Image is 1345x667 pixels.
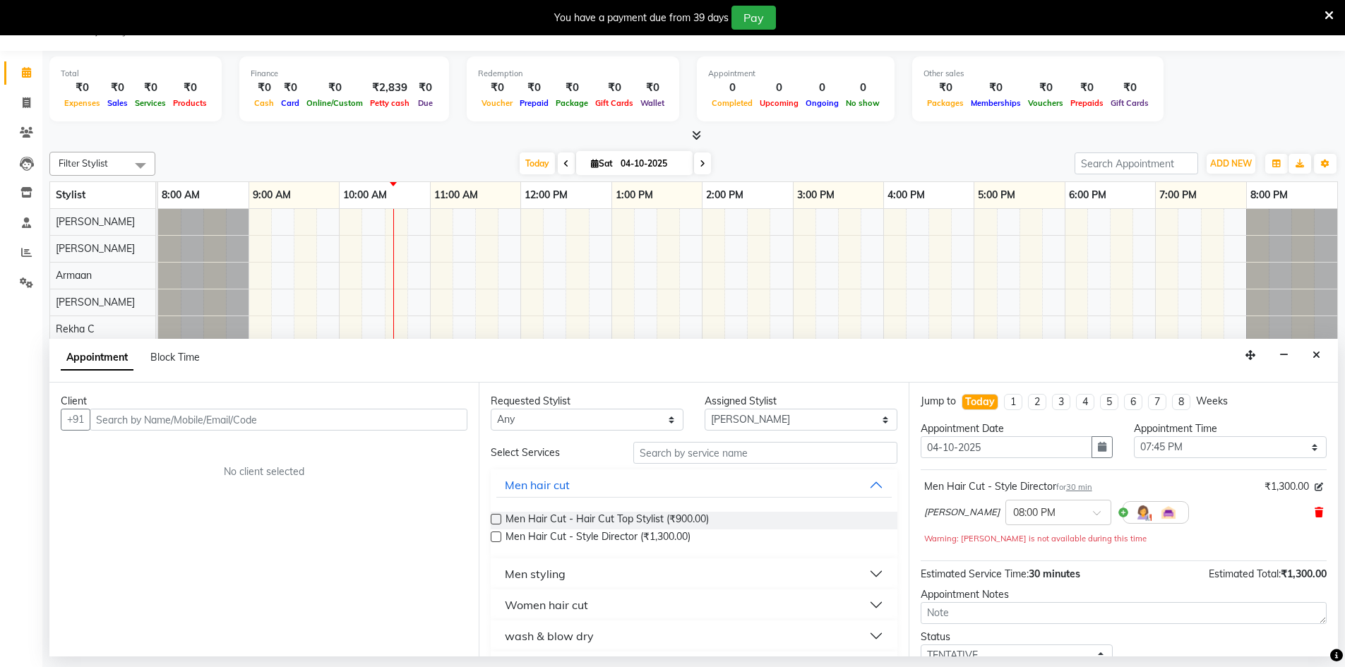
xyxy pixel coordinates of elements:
[516,80,552,96] div: ₹0
[496,561,891,587] button: Men styling
[1209,567,1281,580] span: Estimated Total:
[1135,504,1152,521] img: Hairdresser.png
[303,98,366,108] span: Online/Custom
[56,242,135,255] span: [PERSON_NAME]
[756,80,802,96] div: 0
[496,592,891,618] button: Women hair cut
[794,185,838,205] a: 3:00 PM
[554,11,729,25] div: You have a payment due from 39 days
[496,623,891,649] button: wash & blow dry
[1024,80,1067,96] div: ₹0
[924,534,1147,543] small: Warning: [PERSON_NAME] is not available during this time
[521,185,571,205] a: 12:00 PM
[506,512,709,529] span: Men Hair Cut - Hair Cut Top Stylist (₹900.00)
[431,185,482,205] a: 11:00 AM
[637,98,668,108] span: Wallet
[1315,483,1323,491] i: Edit price
[1207,154,1255,174] button: ADD NEW
[705,394,897,409] div: Assigned Stylist
[1172,394,1190,410] li: 8
[506,529,691,547] span: Men Hair Cut - Style Director (₹1,300.00)
[974,185,1019,205] a: 5:00 PM
[884,185,928,205] a: 4:00 PM
[921,567,1029,580] span: Estimated Service Time:
[366,98,413,108] span: Petty cash
[277,98,303,108] span: Card
[169,80,210,96] div: ₹0
[703,185,747,205] a: 2:00 PM
[478,68,668,80] div: Redemption
[921,630,1113,644] div: Status
[496,472,891,498] button: Men hair cut
[491,394,683,409] div: Requested Stylist
[478,80,516,96] div: ₹0
[251,98,277,108] span: Cash
[1134,421,1327,436] div: Appointment Time
[1156,185,1200,205] a: 7:00 PM
[520,152,555,174] span: Today
[414,98,436,108] span: Due
[61,98,104,108] span: Expenses
[924,479,1092,494] div: Men Hair Cut - Style Director
[552,80,592,96] div: ₹0
[61,409,90,431] button: +91
[921,394,956,409] div: Jump to
[802,98,842,108] span: Ongoing
[413,80,438,96] div: ₹0
[1067,98,1107,108] span: Prepaids
[616,153,687,174] input: 2025-10-04
[1075,152,1198,174] input: Search Appointment
[1124,394,1142,410] li: 6
[1065,185,1110,205] a: 6:00 PM
[1076,394,1094,410] li: 4
[169,98,210,108] span: Products
[158,185,203,205] a: 8:00 AM
[56,215,135,228] span: [PERSON_NAME]
[967,98,1024,108] span: Memberships
[150,351,200,363] span: Block Time
[587,158,616,169] span: Sat
[1067,80,1107,96] div: ₹0
[104,80,131,96] div: ₹0
[1107,80,1152,96] div: ₹0
[1107,98,1152,108] span: Gift Cards
[251,80,277,96] div: ₹0
[708,68,883,80] div: Appointment
[1148,394,1166,410] li: 7
[277,80,303,96] div: ₹0
[56,188,85,201] span: Stylist
[921,421,1113,436] div: Appointment Date
[1004,394,1022,410] li: 1
[1056,482,1092,492] small: for
[633,442,897,464] input: Search by service name
[612,185,657,205] a: 1:00 PM
[90,409,467,431] input: Search by Name/Mobile/Email/Code
[1028,394,1046,410] li: 2
[923,98,967,108] span: Packages
[56,269,92,282] span: Armaan
[249,185,294,205] a: 9:00 AM
[842,80,883,96] div: 0
[61,394,467,409] div: Client
[552,98,592,108] span: Package
[923,68,1152,80] div: Other sales
[592,98,637,108] span: Gift Cards
[1210,158,1252,169] span: ADD NEW
[505,627,594,644] div: wash & blow dry
[731,6,776,30] button: Pay
[104,98,131,108] span: Sales
[61,68,210,80] div: Total
[965,395,995,409] div: Today
[505,476,570,493] div: Men hair cut
[95,464,434,479] div: No client selected
[480,445,623,460] div: Select Services
[923,80,967,96] div: ₹0
[1281,567,1327,580] span: ₹1,300.00
[1306,344,1327,366] button: Close
[1052,394,1070,410] li: 3
[1160,504,1177,521] img: Interior.png
[131,98,169,108] span: Services
[708,98,756,108] span: Completed
[366,80,413,96] div: ₹2,839
[478,98,516,108] span: Voucher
